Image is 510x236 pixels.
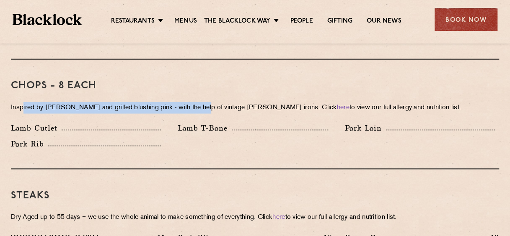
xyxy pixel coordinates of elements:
[290,17,313,26] a: People
[367,17,401,26] a: Our News
[11,102,499,113] p: Inspired by [PERSON_NAME] and grilled blushing pink - with the help of vintage [PERSON_NAME] iron...
[178,122,232,133] p: Lamb T-Bone
[11,190,499,201] h3: Steaks
[11,122,62,133] p: Lamb Cutlet
[11,211,499,223] p: Dry Aged up to 55 days − we use the whole animal to make something of everything. Click to view o...
[204,17,270,26] a: The Blacklock Way
[111,17,155,26] a: Restaurants
[11,138,48,149] p: Pork Rib
[327,17,352,26] a: Gifting
[174,17,197,26] a: Menus
[11,80,499,91] h3: Chops - 8 each
[435,8,497,31] div: Book Now
[337,104,349,110] a: here
[272,214,285,220] a: here
[13,14,82,26] img: BL_Textured_Logo-footer-cropped.svg
[345,122,386,133] p: Pork Loin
